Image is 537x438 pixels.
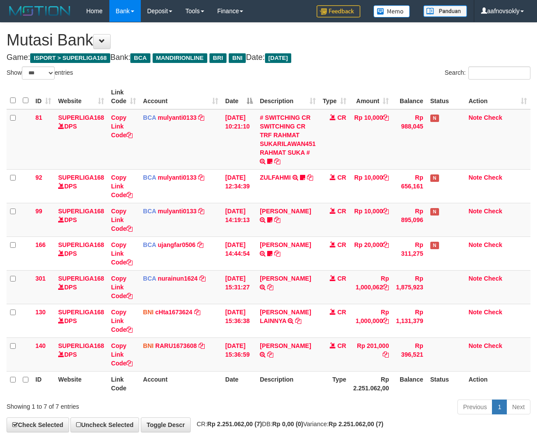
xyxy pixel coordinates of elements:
[457,400,492,414] a: Previous
[222,169,256,203] td: [DATE] 12:34:39
[58,114,104,121] a: SUPERLIGA168
[222,236,256,270] td: [DATE] 14:44:54
[392,109,426,170] td: Rp 988,045
[337,275,346,282] span: CR
[55,371,108,396] th: Website
[465,371,530,396] th: Action
[468,241,482,248] a: Note
[350,203,393,236] td: Rp 10,000
[267,284,273,291] a: Copy SRI AGENG YUDIANTO to clipboard
[392,337,426,371] td: Rp 396,521
[392,304,426,337] td: Rp 1,131,379
[373,5,410,17] img: Button%20Memo.svg
[260,309,311,324] a: [PERSON_NAME] LAINNYA
[222,304,256,337] td: [DATE] 15:36:38
[260,275,311,282] a: [PERSON_NAME]
[392,371,426,396] th: Balance
[198,208,204,215] a: Copy mulyanti0133 to clipboard
[267,351,273,358] a: Copy MUHAMMAD IRWANDA to clipboard
[468,275,482,282] a: Note
[484,114,502,121] a: Check
[111,309,133,333] a: Copy Link Code
[506,400,530,414] a: Next
[158,208,197,215] a: mulyanti0133
[484,208,502,215] a: Check
[328,421,383,428] strong: Rp 2.251.062,00 (7)
[484,174,502,181] a: Check
[7,417,69,432] a: Check Selected
[55,304,108,337] td: DPS
[350,337,393,371] td: Rp 201,000
[383,174,389,181] a: Copy Rp 10,000 to clipboard
[55,236,108,270] td: DPS
[274,216,280,223] a: Copy MUHAMMAD REZA to clipboard
[143,309,153,316] span: BNI
[383,284,389,291] a: Copy Rp 1,000,062 to clipboard
[143,174,156,181] span: BCA
[35,342,45,349] span: 140
[55,109,108,170] td: DPS
[392,169,426,203] td: Rp 656,161
[260,208,311,215] a: [PERSON_NAME]
[108,84,139,109] th: Link Code: activate to sort column ascending
[427,371,465,396] th: Status
[158,174,197,181] a: mulyanti0133
[143,114,156,121] span: BCA
[222,203,256,236] td: [DATE] 14:19:13
[130,53,150,63] span: BCA
[222,84,256,109] th: Date: activate to sort column descending
[58,309,104,316] a: SUPERLIGA168
[260,174,291,181] a: ZULFAHMI
[383,208,389,215] a: Copy Rp 10,000 to clipboard
[222,337,256,371] td: [DATE] 15:36:59
[229,53,246,63] span: BNI
[35,208,42,215] span: 99
[484,241,502,248] a: Check
[7,66,73,80] label: Show entries
[468,114,482,121] a: Note
[430,174,439,182] span: Has Note
[383,351,389,358] a: Copy Rp 201,000 to clipboard
[111,342,133,367] a: Copy Link Code
[430,208,439,216] span: Has Note
[7,31,530,49] h1: Mutasi Bank
[265,53,292,63] span: [DATE]
[197,241,203,248] a: Copy ujangfar0506 to clipboard
[272,421,303,428] strong: Rp 0,00 (0)
[35,241,45,248] span: 166
[58,241,104,248] a: SUPERLIGA168
[383,241,389,248] a: Copy Rp 20,000 to clipboard
[468,174,482,181] a: Note
[350,236,393,270] td: Rp 20,000
[55,337,108,371] td: DPS
[111,241,133,266] a: Copy Link Code
[22,66,55,80] select: Showentries
[337,174,346,181] span: CR
[198,114,204,121] a: Copy mulyanti0133 to clipboard
[58,342,104,349] a: SUPERLIGA168
[337,309,346,316] span: CR
[35,275,45,282] span: 301
[337,241,346,248] span: CR
[55,84,108,109] th: Website: activate to sort column ascending
[274,158,280,165] a: Copy # SWITCHING CR SWITCHING CR TRF RAHMAT SUKARILAWAN451 RAHMAT SUKA # to clipboard
[55,169,108,203] td: DPS
[139,84,222,109] th: Account: activate to sort column ascending
[468,208,482,215] a: Note
[337,208,346,215] span: CR
[30,53,110,63] span: ISPORT > SUPERLIGA168
[295,317,301,324] a: Copy HASAN BASRI LAINNYA to clipboard
[70,417,139,432] a: Uncheck Selected
[430,115,439,122] span: Has Note
[209,53,227,63] span: BRI
[155,342,197,349] a: RARU1673608
[350,270,393,304] td: Rp 1,000,062
[319,371,350,396] th: Type
[155,309,192,316] a: cHta1673624
[111,275,133,299] a: Copy Link Code
[350,84,393,109] th: Amount: activate to sort column ascending
[492,400,507,414] a: 1
[111,174,133,198] a: Copy Link Code
[32,371,55,396] th: ID
[430,242,439,249] span: Has Note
